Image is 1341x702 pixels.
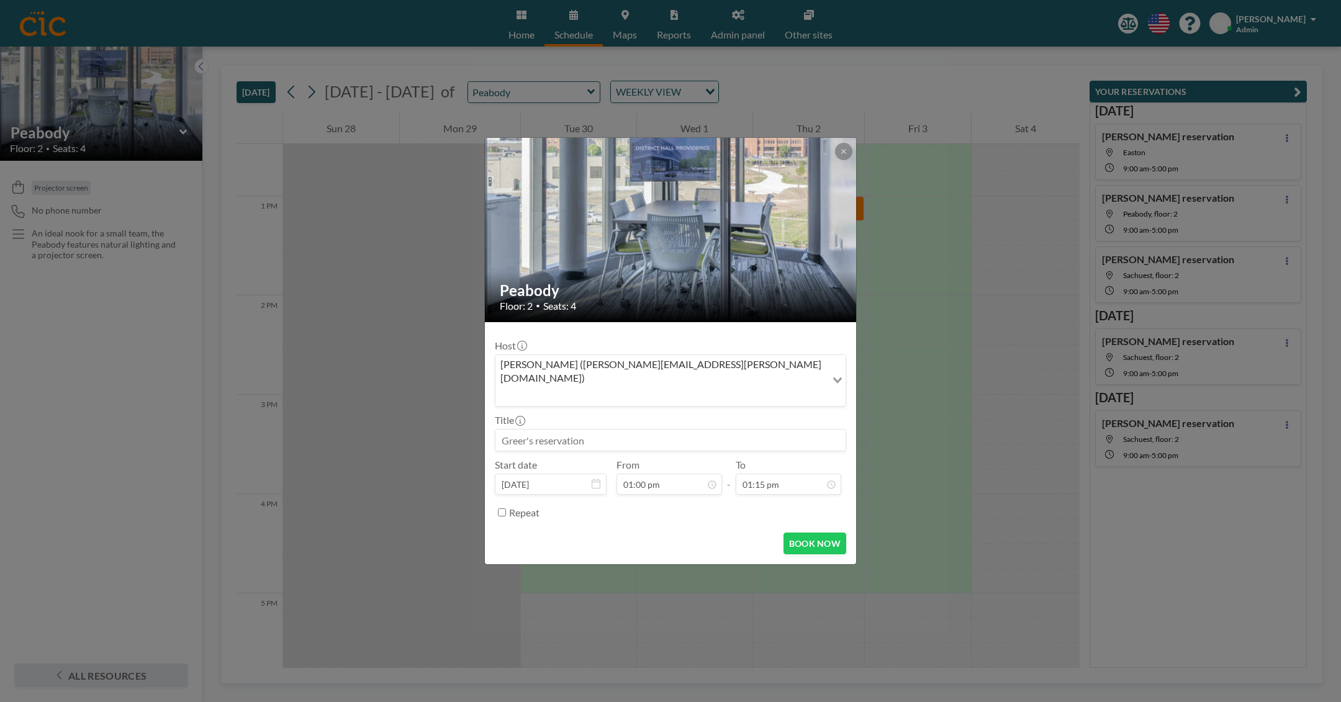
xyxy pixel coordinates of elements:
[495,414,524,426] label: Title
[495,459,537,471] label: Start date
[616,459,639,471] label: From
[783,533,846,554] button: BOOK NOW
[727,463,731,490] span: -
[498,358,824,385] span: [PERSON_NAME] ([PERSON_NAME][EMAIL_ADDRESS][PERSON_NAME][DOMAIN_NAME])
[495,355,846,407] div: Search for option
[500,300,533,312] span: Floor: 2
[500,281,842,300] h2: Peabody
[495,340,526,352] label: Host
[543,300,576,312] span: Seats: 4
[509,506,540,519] label: Repeat
[497,387,825,403] input: Search for option
[736,459,746,471] label: To
[536,301,540,310] span: •
[495,430,846,451] input: Greer's reservation
[485,125,857,334] img: 537.jpeg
